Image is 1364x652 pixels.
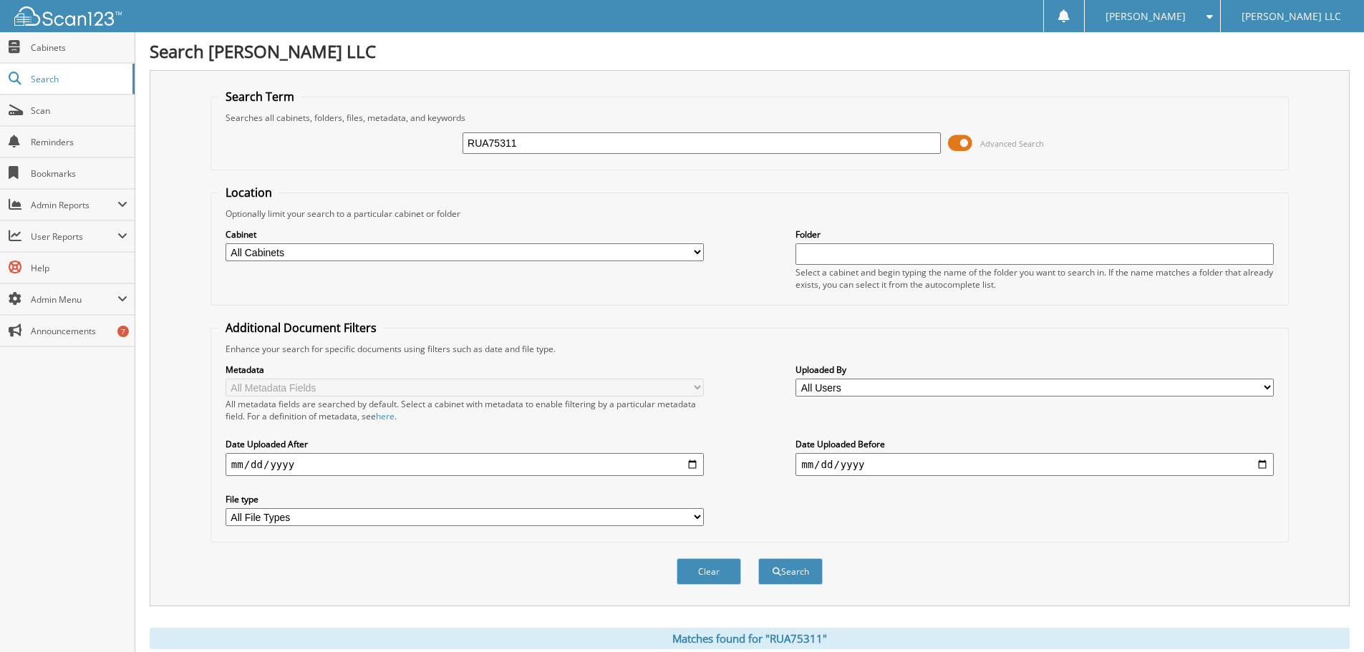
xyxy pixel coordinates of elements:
[31,167,127,180] span: Bookmarks
[758,558,823,585] button: Search
[31,42,127,54] span: Cabinets
[218,185,279,200] legend: Location
[376,410,395,422] a: here
[226,493,704,505] label: File type
[677,558,741,585] button: Clear
[218,343,1281,355] div: Enhance your search for specific documents using filters such as date and file type.
[795,453,1274,476] input: end
[31,325,127,337] span: Announcements
[226,228,704,240] label: Cabinet
[795,266,1274,291] div: Select a cabinet and begin typing the name of the folder you want to search in. If the name match...
[980,138,1044,149] span: Advanced Search
[31,104,127,117] span: Scan
[1242,12,1341,21] span: [PERSON_NAME] LLC
[795,228,1274,240] label: Folder
[117,326,129,337] div: 7
[150,39,1350,63] h1: Search [PERSON_NAME] LLC
[218,112,1281,124] div: Searches all cabinets, folders, files, metadata, and keywords
[31,293,117,306] span: Admin Menu
[31,262,127,274] span: Help
[1106,12,1186,21] span: [PERSON_NAME]
[218,320,384,336] legend: Additional Document Filters
[14,6,122,26] img: scan123-logo-white.svg
[795,438,1274,450] label: Date Uploaded Before
[218,89,301,104] legend: Search Term
[226,398,704,422] div: All metadata fields are searched by default. Select a cabinet with metadata to enable filtering b...
[31,136,127,148] span: Reminders
[226,438,704,450] label: Date Uploaded After
[31,73,125,85] span: Search
[226,364,704,376] label: Metadata
[226,453,704,476] input: start
[31,230,117,243] span: User Reports
[150,628,1350,649] div: Matches found for "RUA75311"
[795,364,1274,376] label: Uploaded By
[218,208,1281,220] div: Optionally limit your search to a particular cabinet or folder
[31,199,117,211] span: Admin Reports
